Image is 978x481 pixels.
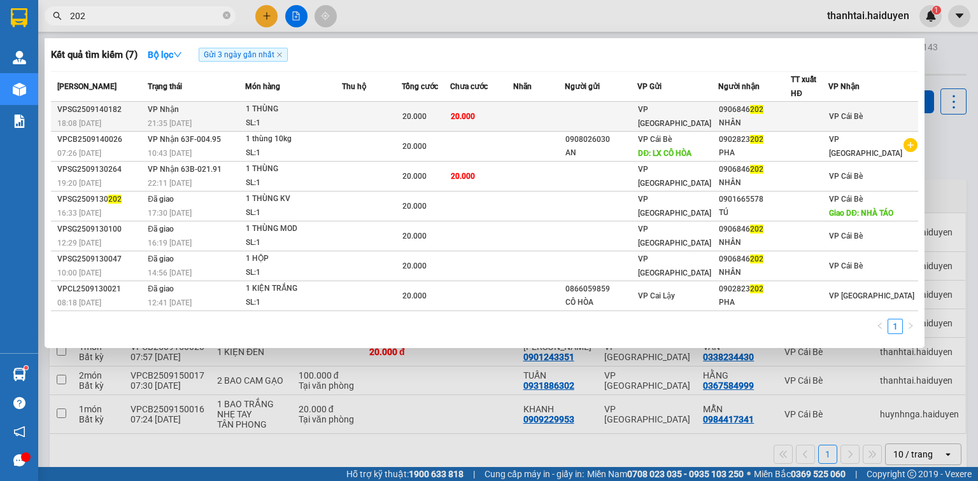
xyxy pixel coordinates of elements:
span: VP [GEOGRAPHIC_DATA] [638,195,711,218]
div: SL: 1 [246,236,341,250]
div: SL: 1 [246,206,341,220]
span: VP Cái Bè [829,261,863,270]
li: Next Page [903,319,918,334]
span: VP [GEOGRAPHIC_DATA] [638,225,711,247]
span: Đã giao [148,284,174,293]
span: close-circle [223,11,230,19]
span: 21:35 [DATE] [148,119,192,128]
input: Tìm tên, số ĐT hoặc mã đơn [70,9,220,23]
div: 1 THÙNG [246,162,341,176]
span: VP Cái Bè [829,172,863,181]
span: 202 [750,284,763,293]
span: 22:11 [DATE] [148,179,192,188]
div: VPSG2509130264 [57,163,144,176]
span: VP Nhận 63B-021.91 [148,165,222,174]
span: TT xuất HĐ [791,75,816,98]
div: 1 HỘP [246,252,341,266]
sup: 1 [24,366,28,370]
span: 20.000 [451,172,475,181]
div: VPSG2509130100 [57,223,144,236]
div: 1 THÙNG KV [246,192,341,206]
div: 0908026030 [565,133,637,146]
img: warehouse-icon [13,368,26,381]
span: search [53,11,62,20]
div: 1 THÙNG MOD [246,222,341,236]
h3: Kết quả tìm kiếm ( 7 ) [51,48,138,62]
span: 18:08 [DATE] [57,119,101,128]
span: 20.000 [402,232,427,240]
div: 0906846 [719,223,790,236]
a: 1 [888,319,902,333]
span: 16:33 [DATE] [57,209,101,218]
span: 12:41 [DATE] [148,298,192,307]
span: Người gửi [565,82,600,91]
span: close [276,52,283,58]
div: PHA [719,296,790,309]
div: 0902823 [719,133,790,146]
div: SL: 1 [246,146,341,160]
div: 0906846 [719,253,790,266]
span: 202 [750,165,763,174]
span: 20.000 [402,291,427,300]
span: Thu hộ [342,82,366,91]
span: DĐ: LX CÔ HÒA [638,149,691,158]
span: right [907,322,914,330]
span: VP Cai Lậy [638,291,675,300]
span: VP [GEOGRAPHIC_DATA] [829,291,914,300]
div: 1 thùng 10kg [246,132,341,146]
div: VPSG2509140182 [57,103,144,116]
div: NHÂN [719,236,790,249]
span: close-circle [223,10,230,22]
div: 0866059859 [565,282,637,296]
li: 1 [888,319,903,334]
span: 20.000 [402,172,427,181]
span: Giao DĐ: NHÀ TÁO [829,209,893,218]
span: 12:29 [DATE] [57,239,101,247]
span: message [13,454,25,466]
div: NHÂN [719,116,790,130]
span: Đã giao [148,195,174,204]
span: VP [GEOGRAPHIC_DATA] [638,165,711,188]
span: VP Cái Bè [638,135,672,144]
span: Đã giao [148,225,174,234]
div: VPCB2509140026 [57,133,144,146]
strong: Bộ lọc [148,50,182,60]
img: solution-icon [13,115,26,128]
img: logo-vxr [11,8,27,27]
span: [PERSON_NAME] [57,82,117,91]
span: 07:26 [DATE] [57,149,101,158]
span: VP [GEOGRAPHIC_DATA] [829,135,902,158]
span: VP Gửi [637,82,662,91]
span: VP [GEOGRAPHIC_DATA] [638,105,711,128]
div: 0901665578 [719,193,790,206]
span: VP Nhận [148,105,179,114]
div: CÔ HÒA [565,296,637,309]
div: SL: 1 [246,296,341,310]
img: warehouse-icon [13,51,26,64]
span: Chưa cước [450,82,488,91]
span: 14:56 [DATE] [148,268,192,277]
span: Tổng cước [402,82,438,91]
span: 202 [750,105,763,114]
span: 202 [108,195,122,204]
span: 20.000 [402,202,427,211]
div: 0902823 [719,282,790,296]
span: VP Nhận 63F-004.95 [148,135,221,144]
div: 1 THÙNG [246,102,341,116]
span: 20.000 [402,142,427,151]
span: VP Cái Bè [829,112,863,121]
div: SL: 1 [246,116,341,130]
span: Nhãn [513,82,532,91]
span: 20.000 [402,261,427,270]
button: right [903,319,918,334]
span: plus-circle [904,138,918,152]
div: SL: 1 [246,266,341,280]
span: 19:20 [DATE] [57,179,101,188]
div: TÚ [719,206,790,220]
span: Người nhận [718,82,760,91]
div: VPSG2509130047 [57,253,144,266]
span: 16:19 [DATE] [148,239,192,247]
span: Đã giao [148,254,174,263]
span: 10:43 [DATE] [148,149,192,158]
li: Previous Page [872,319,888,334]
